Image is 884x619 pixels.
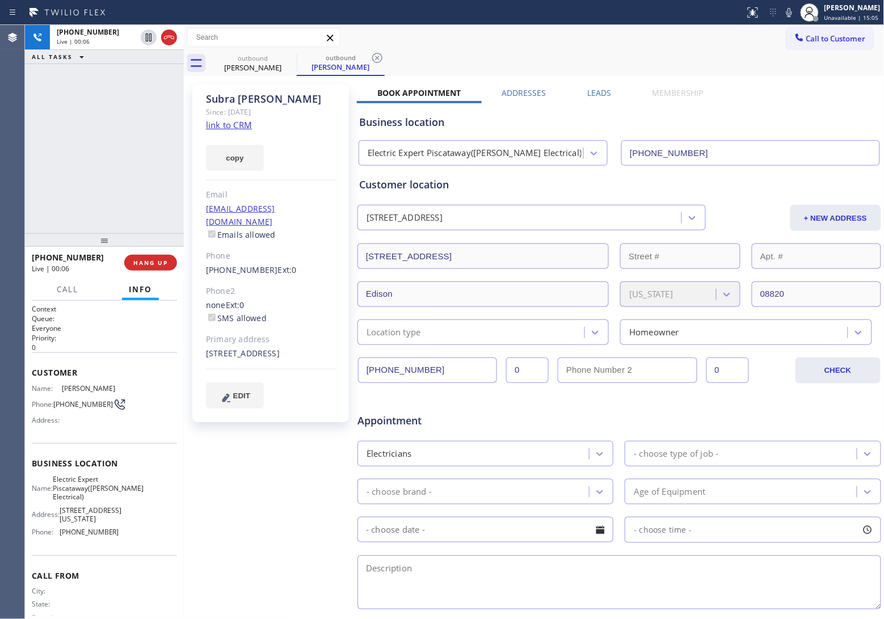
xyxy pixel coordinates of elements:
span: Address: [32,510,60,519]
div: Homeowner [629,326,679,339]
input: Phone Number [358,357,497,383]
span: Appointment [357,413,531,428]
label: Book Appointment [377,87,461,98]
span: ALL TASKS [32,53,73,61]
div: [PERSON_NAME] [210,62,296,73]
div: [STREET_ADDRESS] [367,212,443,225]
input: SMS allowed [208,314,216,321]
span: - choose time - [634,524,692,535]
div: Customer location [359,177,879,192]
div: outbound [210,54,296,62]
button: copy [206,145,264,171]
span: Live | 00:06 [32,264,69,273]
label: Membership [653,87,704,98]
input: Search [188,28,340,47]
span: Electric Expert Piscataway([PERSON_NAME] Electrical) [53,475,138,501]
div: Subra Kumar [298,50,384,75]
div: Primary address [206,333,336,346]
input: - choose date - [357,517,613,542]
div: [PERSON_NAME] [824,3,881,12]
button: HANG UP [124,255,177,271]
span: [PHONE_NUMBER] [53,400,113,409]
span: Info [129,284,152,294]
div: Electric Expert Piscataway([PERSON_NAME] Electrical) [368,147,582,160]
input: City [357,281,609,307]
div: Since: [DATE] [206,106,336,119]
h1: Context [32,304,177,314]
a: link to CRM [206,119,252,130]
div: - choose type of job - [634,447,718,460]
div: outbound [298,53,384,62]
input: Address [357,243,609,269]
div: Phone2 [206,285,336,298]
span: [STREET_ADDRESS][US_STATE] [60,506,121,524]
span: Call to Customer [806,33,866,44]
label: Leads [587,87,611,98]
span: HANG UP [133,259,168,267]
span: Name: [32,384,62,393]
button: EDIT [206,382,264,409]
button: Call [50,279,85,301]
input: Emails allowed [208,230,216,238]
div: Age of Equipment [634,485,705,498]
span: [PHONE_NUMBER] [32,252,104,263]
span: EDIT [233,391,250,400]
input: ZIP [752,281,881,307]
span: City: [32,587,62,596]
a: [EMAIL_ADDRESS][DOMAIN_NAME] [206,203,275,227]
span: Phone: [32,400,53,409]
div: Business location [359,115,879,130]
span: Name: [32,484,53,492]
label: Addresses [502,87,546,98]
button: Hang up [161,30,177,45]
div: - choose brand - [367,485,432,498]
span: Business location [32,458,177,469]
span: [PHONE_NUMBER] [60,528,119,536]
span: Phone: [32,528,60,536]
button: CHECK [795,357,881,384]
span: Customer [32,367,177,378]
span: [PERSON_NAME] [62,384,119,393]
h2: Priority: [32,333,177,343]
div: Email [206,188,336,201]
div: Subra Kumar [210,50,296,76]
button: Mute [781,5,797,20]
input: Phone Number [621,140,879,166]
a: [PHONE_NUMBER] [206,264,278,275]
div: Phone [206,250,336,263]
div: [PERSON_NAME] [298,62,384,72]
input: Phone Number 2 [558,357,697,383]
input: Ext. [506,357,549,383]
button: Hold Customer [141,30,157,45]
p: Everyone [32,323,177,333]
input: Street # [620,243,740,269]
label: Emails allowed [206,229,276,240]
span: Live | 00:06 [57,37,90,45]
div: Location type [367,326,421,339]
span: Call From [32,570,177,581]
button: Call to Customer [786,28,873,49]
div: Electricians [367,447,411,460]
span: [PHONE_NUMBER] [57,27,119,37]
span: Call [57,284,78,294]
div: none [206,299,336,325]
div: Subra [PERSON_NAME] [206,92,336,106]
div: [STREET_ADDRESS] [206,347,336,360]
span: Unavailable | 15:05 [824,14,879,22]
span: Ext: 0 [226,300,245,310]
span: Address: [32,416,62,424]
h2: Queue: [32,314,177,323]
button: Info [122,279,159,301]
span: Ext: 0 [278,264,297,275]
button: + NEW ADDRESS [790,205,881,231]
p: 0 [32,343,177,352]
label: SMS allowed [206,313,267,323]
input: Apt. # [752,243,881,269]
button: ALL TASKS [25,50,95,64]
span: State: [32,600,62,609]
input: Ext. 2 [706,357,749,383]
